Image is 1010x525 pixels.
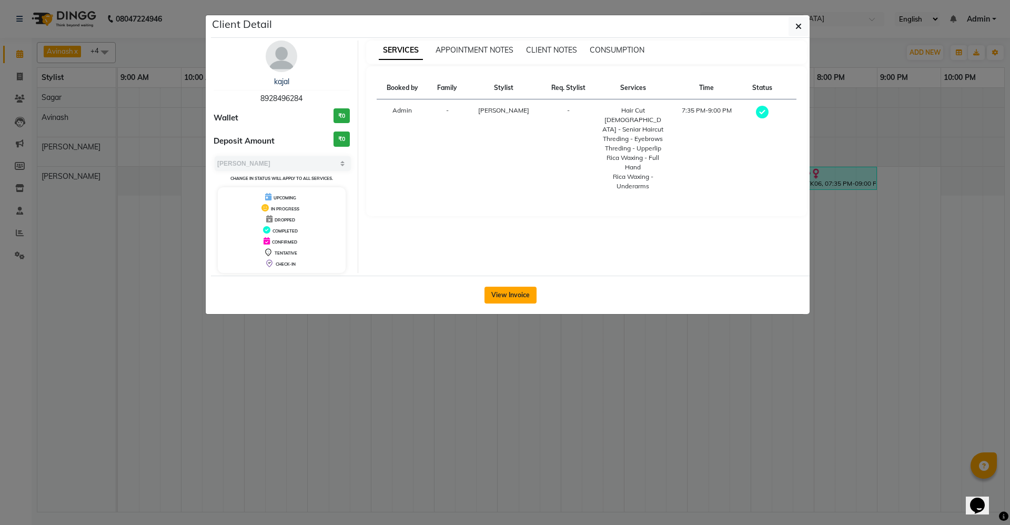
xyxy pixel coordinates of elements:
[214,112,238,124] span: Wallet
[590,45,644,55] span: CONSUMPTION
[377,77,428,99] th: Booked by
[276,261,296,267] span: CHECK-IN
[467,77,541,99] th: Stylist
[260,94,302,103] span: 8928496284
[541,77,596,99] th: Req. Stylist
[541,99,596,198] td: -
[266,41,297,72] img: avatar
[602,134,664,144] div: Threding - Eyebrows
[274,195,296,200] span: UPCOMING
[670,99,744,198] td: 7:35 PM-9:00 PM
[484,287,537,304] button: View Invoice
[743,77,782,99] th: Status
[230,176,333,181] small: Change in status will apply to all services.
[379,41,423,60] span: SERVICES
[275,250,297,256] span: TENTATIVE
[602,153,664,172] div: Rica Waxing - Full Hand
[602,144,664,153] div: Threding - Upperlip
[596,77,670,99] th: Services
[272,239,297,245] span: CONFIRMED
[334,108,350,124] h3: ₹0
[274,77,289,86] a: kajal
[436,45,513,55] span: APPOINTMENT NOTES
[428,99,467,198] td: -
[602,172,664,191] div: Rica Waxing - Underarms
[526,45,577,55] span: CLIENT NOTES
[334,132,350,147] h3: ₹0
[275,217,295,223] span: DROPPED
[602,106,664,134] div: Hair Cut [DEMOGRAPHIC_DATA] - Seniar Haircut
[670,77,744,99] th: Time
[212,16,272,32] h5: Client Detail
[377,99,428,198] td: Admin
[214,135,275,147] span: Deposit Amount
[272,228,298,234] span: COMPLETED
[966,483,999,514] iframe: chat widget
[271,206,299,211] span: IN PROGRESS
[428,77,467,99] th: Family
[478,106,529,114] span: [PERSON_NAME]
